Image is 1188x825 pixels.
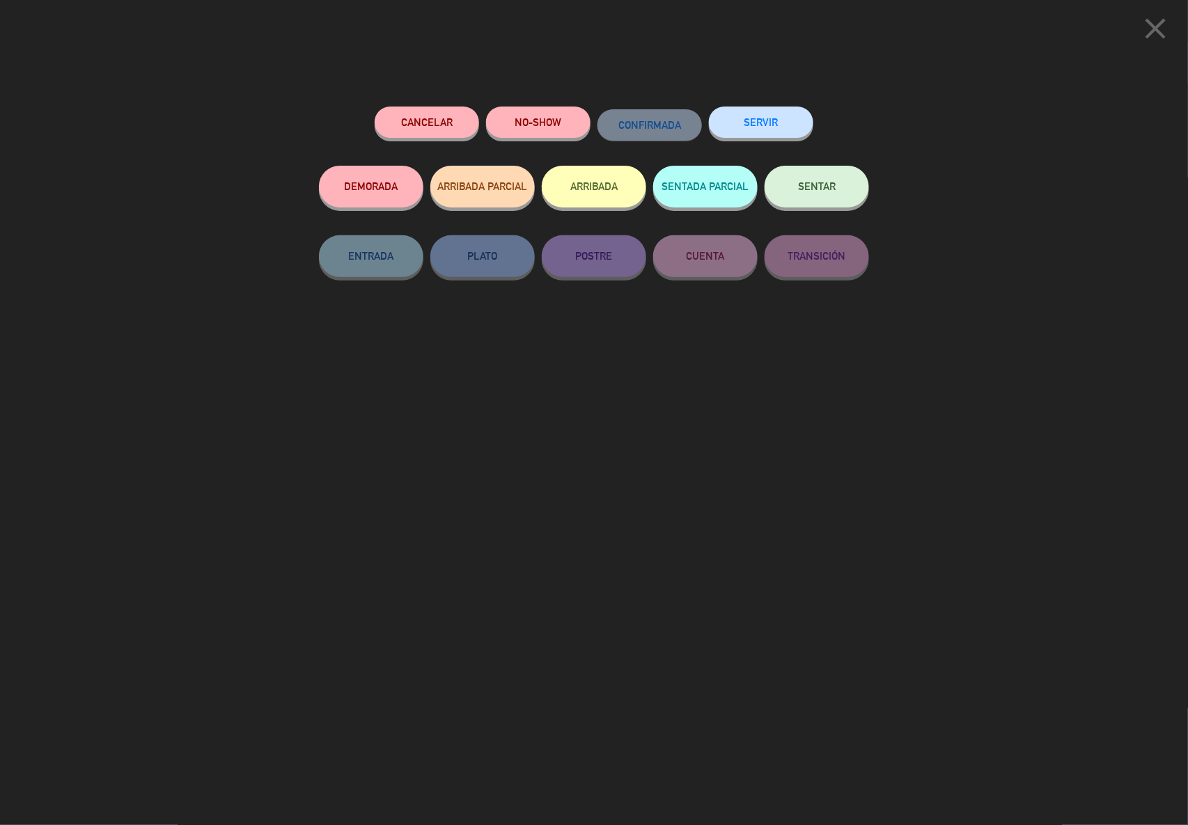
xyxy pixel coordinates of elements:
[798,180,836,192] span: SENTAR
[319,166,423,207] button: DEMORADA
[542,166,646,207] button: ARRIBADA
[430,235,535,277] button: PLATO
[319,235,423,277] button: ENTRADA
[1139,11,1173,46] i: close
[765,166,869,207] button: SENTAR
[430,166,535,207] button: ARRIBADA PARCIAL
[1134,10,1178,52] button: close
[765,235,869,277] button: TRANSICIÓN
[438,180,528,192] span: ARRIBADA PARCIAL
[653,166,758,207] button: SENTADA PARCIAL
[486,107,591,138] button: NO-SHOW
[542,235,646,277] button: POSTRE
[597,109,702,141] button: CONFIRMADA
[618,119,681,131] span: CONFIRMADA
[375,107,479,138] button: Cancelar
[709,107,813,138] button: SERVIR
[653,235,758,277] button: CUENTA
